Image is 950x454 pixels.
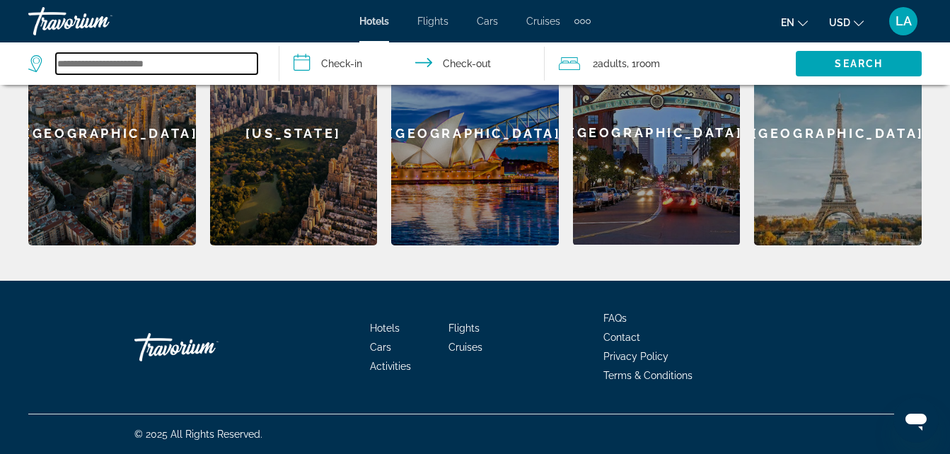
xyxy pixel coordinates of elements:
[370,342,391,353] a: Cars
[627,54,660,74] span: , 1
[781,12,808,33] button: Change language
[781,17,794,28] span: en
[573,21,741,245] a: [GEOGRAPHIC_DATA]
[448,342,482,353] a: Cruises
[28,3,170,40] a: Travorium
[754,21,922,245] a: [GEOGRAPHIC_DATA]
[477,16,498,27] a: Cars
[526,16,560,27] a: Cruises
[593,54,627,74] span: 2
[603,351,668,362] a: Privacy Policy
[603,313,627,324] a: FAQs
[134,326,276,368] a: Travorium
[885,6,922,36] button: User Menu
[545,42,796,85] button: Travelers: 2 adults, 0 children
[603,332,640,343] a: Contact
[359,16,389,27] a: Hotels
[603,370,693,381] a: Terms & Conditions
[829,17,850,28] span: USD
[598,58,627,69] span: Adults
[370,322,400,334] a: Hotels
[370,361,411,372] a: Activities
[829,12,864,33] button: Change currency
[134,429,262,440] span: © 2025 All Rights Reserved.
[896,14,912,28] span: LA
[448,322,480,334] a: Flights
[835,58,883,69] span: Search
[28,21,196,245] a: [GEOGRAPHIC_DATA]
[796,51,922,76] button: Search
[636,58,660,69] span: Room
[210,21,378,245] a: [US_STATE]
[279,42,545,85] button: Check in and out dates
[391,21,559,245] a: [GEOGRAPHIC_DATA]
[574,10,591,33] button: Extra navigation items
[417,16,448,27] a: Flights
[893,397,939,443] iframe: Button to launch messaging window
